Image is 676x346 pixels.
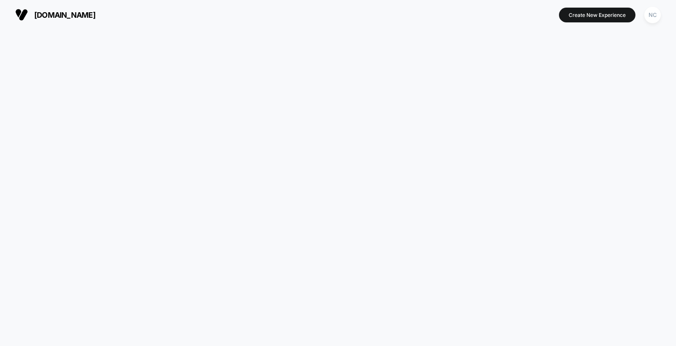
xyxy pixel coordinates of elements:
button: [DOMAIN_NAME] [13,8,98,22]
span: [DOMAIN_NAME] [34,11,95,19]
button: NC [642,6,663,24]
button: Create New Experience [559,8,635,22]
img: Visually logo [15,8,28,21]
div: NC [644,7,661,23]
